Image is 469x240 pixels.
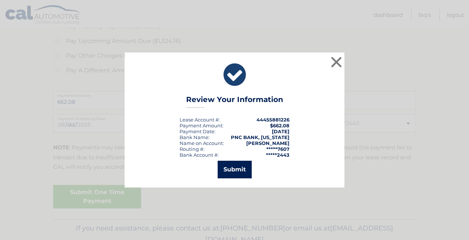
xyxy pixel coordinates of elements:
[246,140,289,146] strong: [PERSON_NAME]
[186,95,283,108] h3: Review Your Information
[329,55,344,69] button: ×
[272,128,289,134] span: [DATE]
[180,117,220,123] div: Lease Account #:
[231,134,289,140] strong: PNC BANK, [US_STATE]
[180,134,210,140] div: Bank Name:
[180,140,224,146] div: Name on Account:
[180,128,214,134] span: Payment Date
[180,146,204,152] div: Routing #:
[218,161,252,178] button: Submit
[180,152,219,158] div: Bank Account #:
[180,123,224,128] div: Payment Amount:
[256,117,289,123] strong: 44455881226
[270,123,289,128] span: $662.08
[180,128,215,134] div: :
